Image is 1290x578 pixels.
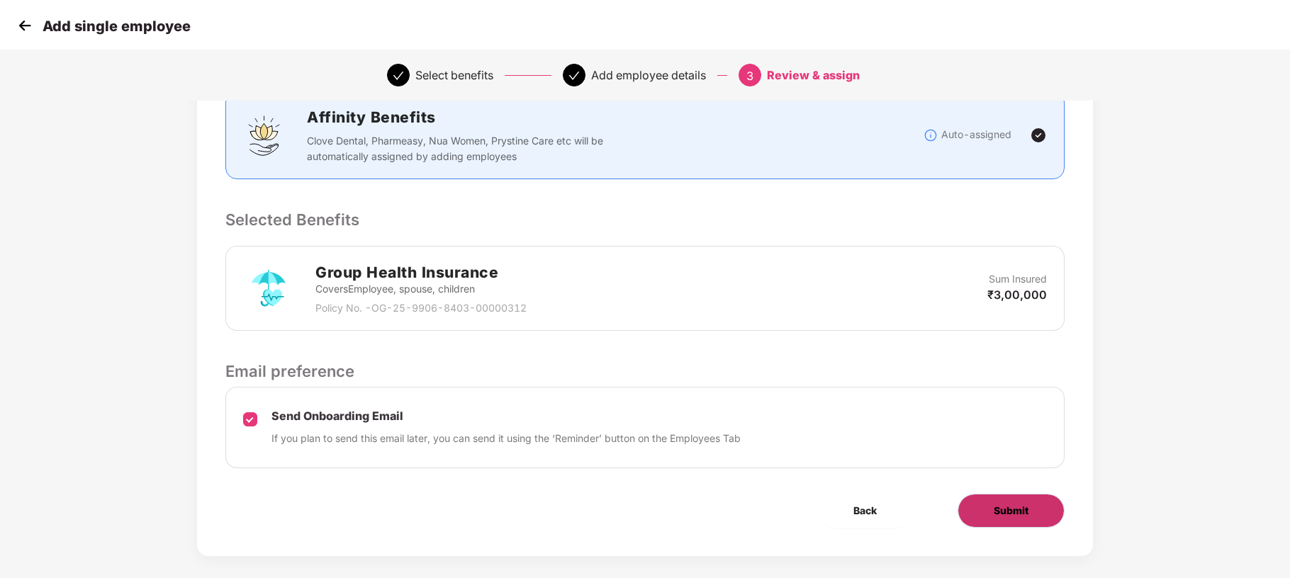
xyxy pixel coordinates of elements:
span: 3 [746,69,753,83]
h2: Affinity Benefits [307,106,816,129]
img: svg+xml;base64,PHN2ZyBpZD0iSW5mb18tXzMyeDMyIiBkYXRhLW5hbWU9IkluZm8gLSAzMngzMiIgeG1sbnM9Imh0dHA6Ly... [924,128,938,142]
p: Auto-assigned [941,127,1011,142]
img: svg+xml;base64,PHN2ZyB4bWxucz0iaHR0cDovL3d3dy53My5vcmcvMjAwMC9zdmciIHdpZHRoPSI3MiIgaGVpZ2h0PSI3Mi... [243,263,294,314]
span: check [568,70,580,81]
p: Email preference [225,359,1065,383]
p: Selected Benefits [225,208,1065,232]
p: Send Onboarding Email [271,409,741,424]
h2: Group Health Insurance [315,261,527,284]
div: Add employee details [591,64,706,86]
p: Policy No. - OG-25-9906-8403-00000312 [315,300,527,316]
button: Back [818,494,912,528]
div: Select benefits [415,64,493,86]
img: svg+xml;base64,PHN2ZyB4bWxucz0iaHR0cDovL3d3dy53My5vcmcvMjAwMC9zdmciIHdpZHRoPSIzMCIgaGVpZ2h0PSIzMC... [14,15,35,36]
img: svg+xml;base64,PHN2ZyBpZD0iVGljay0yNHgyNCIgeG1sbnM9Imh0dHA6Ly93d3cudzMub3JnLzIwMDAvc3ZnIiB3aWR0aD... [1030,127,1047,144]
span: Back [853,503,877,518]
p: Sum Insured [989,271,1047,287]
p: Add single employee [43,18,191,35]
p: Covers Employee, spouse, children [315,281,527,297]
span: Submit [994,503,1028,518]
div: Review & assign [767,64,860,86]
p: ₹3,00,000 [987,287,1047,302]
button: Submit [958,494,1065,528]
span: check [393,70,404,81]
p: Clove Dental, Pharmeasy, Nua Women, Prystine Care etc will be automatically assigned by adding em... [307,133,612,164]
p: If you plan to send this email later, you can send it using the ‘Reminder’ button on the Employee... [271,431,741,446]
img: svg+xml;base64,PHN2ZyBpZD0iQWZmaW5pdHlfQmVuZWZpdHMiIGRhdGEtbmFtZT0iQWZmaW5pdHkgQmVuZWZpdHMiIHhtbG... [243,114,286,157]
